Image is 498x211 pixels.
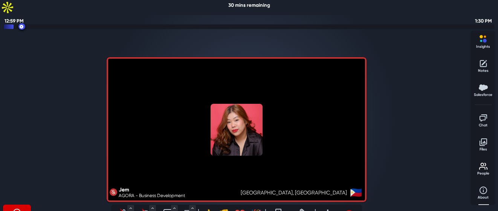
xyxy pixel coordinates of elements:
[474,15,492,24] p: 1:30 PM
[110,188,117,196] svg: muted
[474,159,493,177] button: Toggle people
[119,186,185,194] p: Jem
[474,183,493,201] button: Toggle about
[474,92,493,98] p: Salesforce
[107,183,367,202] a: [GEOGRAPHIC_DATA], [GEOGRAPHIC_DATA]🇵🇭
[474,111,493,129] button: Toggle chat
[474,80,493,99] button: Toggle Salesforce
[474,68,493,74] p: Notes
[474,171,493,176] p: People
[474,32,493,50] button: Toggle Insights
[228,2,270,8] span: 30 mins remaining
[3,15,24,24] p: 12:59 PM
[474,195,493,200] p: About
[474,44,493,50] p: Insights
[350,185,362,200] span: 🇵🇭
[474,147,493,152] p: Files
[474,135,493,153] button: Toggle files
[474,123,493,128] p: Chat
[241,189,347,197] p: [GEOGRAPHIC_DATA], [GEOGRAPHIC_DATA]
[474,56,493,74] button: Toggle notes
[110,186,185,199] div: Edit profile
[119,192,185,199] p: AGORA - Business Development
